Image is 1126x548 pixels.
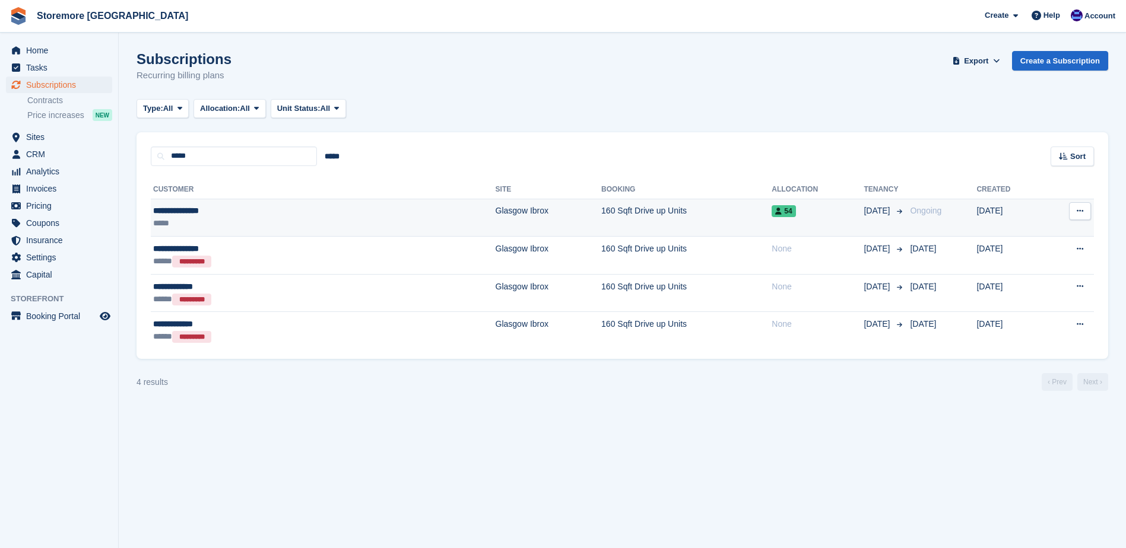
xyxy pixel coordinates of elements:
a: menu [6,180,112,197]
span: Capital [26,266,97,283]
a: menu [6,59,112,76]
span: Settings [26,249,97,266]
span: Invoices [26,180,97,197]
th: Tenancy [864,180,905,199]
span: Type: [143,103,163,114]
span: Price increases [27,110,84,121]
a: Create a Subscription [1012,51,1108,71]
th: Site [496,180,602,199]
a: menu [6,249,112,266]
span: Allocation: [200,103,240,114]
a: menu [6,232,112,248]
td: 160 Sqft Drive up Units [601,199,772,237]
span: [DATE] [864,205,892,217]
th: Created [976,180,1044,199]
span: Tasks [26,59,97,76]
td: 160 Sqft Drive up Units [601,312,772,349]
span: Create [985,9,1008,21]
span: [DATE] [864,318,892,330]
span: Help [1043,9,1060,21]
th: Customer [151,180,496,199]
a: Storemore [GEOGRAPHIC_DATA] [32,6,193,26]
h1: Subscriptions [137,51,231,67]
span: 54 [772,205,795,217]
a: menu [6,129,112,145]
div: None [772,318,864,330]
span: Account [1084,10,1115,22]
td: 160 Sqft Drive up Units [601,274,772,312]
img: Angela [1071,9,1083,21]
span: [DATE] [910,319,936,329]
td: [DATE] [976,237,1044,275]
th: Booking [601,180,772,199]
span: Sites [26,129,97,145]
span: [DATE] [864,243,892,255]
button: Type: All [137,99,189,119]
a: menu [6,146,112,163]
div: 4 results [137,376,168,388]
th: Allocation [772,180,864,199]
nav: Page [1039,373,1111,391]
span: [DATE] [910,244,936,253]
div: None [772,243,864,255]
span: Storefront [11,293,118,305]
img: stora-icon-8386f47178a22dfd0bd8f6a31ec36ba5ce8667c1dd55bd0f319d3a0aa187defe.svg [9,7,27,25]
a: menu [6,42,112,59]
a: menu [6,163,112,180]
span: All [321,103,331,114]
span: Pricing [26,197,97,214]
span: [DATE] [864,281,892,293]
button: Allocation: All [194,99,266,119]
span: Insurance [26,232,97,248]
a: Preview store [98,309,112,323]
span: All [163,103,173,114]
button: Unit Status: All [271,99,346,119]
div: NEW [93,109,112,121]
a: menu [6,77,112,93]
span: Booking Portal [26,308,97,324]
td: Glasgow Ibrox [496,274,602,312]
span: Home [26,42,97,59]
div: None [772,281,864,293]
span: Coupons [26,215,97,231]
span: All [240,103,250,114]
span: Export [964,55,988,67]
a: Price increases NEW [27,109,112,122]
td: Glasgow Ibrox [496,199,602,237]
span: Sort [1070,151,1086,163]
span: Analytics [26,163,97,180]
a: menu [6,215,112,231]
a: Previous [1042,373,1073,391]
a: menu [6,308,112,324]
td: 160 Sqft Drive up Units [601,237,772,275]
span: [DATE] [910,282,936,291]
a: Next [1077,373,1108,391]
td: Glasgow Ibrox [496,237,602,275]
span: CRM [26,146,97,163]
span: Subscriptions [26,77,97,93]
a: menu [6,266,112,283]
a: menu [6,197,112,214]
button: Export [950,51,1003,71]
td: [DATE] [976,312,1044,349]
td: [DATE] [976,274,1044,312]
span: Ongoing [910,206,941,215]
td: [DATE] [976,199,1044,237]
td: Glasgow Ibrox [496,312,602,349]
p: Recurring billing plans [137,69,231,82]
span: Unit Status: [277,103,321,114]
a: Contracts [27,95,112,106]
